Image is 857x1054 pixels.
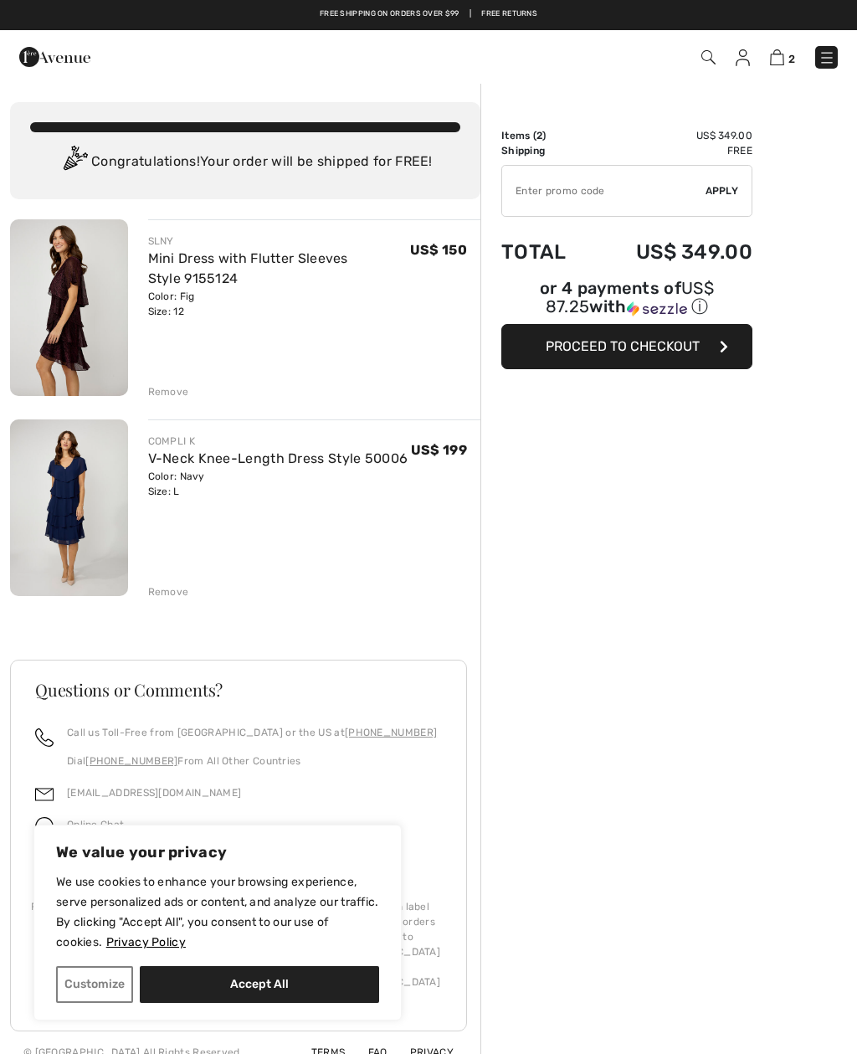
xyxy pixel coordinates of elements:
[536,130,542,141] span: 2
[30,146,460,179] div: Congratulations! Your order will be shipped for FREE!
[411,442,467,458] span: US$ 199
[706,183,739,198] span: Apply
[10,219,128,396] img: Mini Dress with Flutter Sleeves Style 9155124
[35,728,54,747] img: call
[148,250,348,286] a: Mini Dress with Flutter Sleeves Style 9155124
[502,166,706,216] input: Promo code
[501,143,591,158] td: Shipping
[410,242,467,258] span: US$ 150
[56,872,379,953] p: We use cookies to enhance your browsing experience, serve personalized ads or content, and analyz...
[148,434,408,449] div: COMPLI K
[736,49,750,66] img: My Info
[770,47,795,67] a: 2
[35,817,54,835] img: chat
[701,50,716,64] img: Search
[85,755,177,767] a: [PHONE_NUMBER]
[481,8,537,20] a: Free Returns
[148,450,408,466] a: V-Neck Knee-Length Dress Style 50006
[67,787,241,799] a: [EMAIL_ADDRESS][DOMAIN_NAME]
[35,785,54,804] img: email
[148,384,189,399] div: Remove
[320,8,459,20] a: Free shipping on orders over $99
[501,128,591,143] td: Items ( )
[591,224,752,280] td: US$ 349.00
[148,469,408,499] div: Color: Navy Size: L
[345,727,437,738] a: [PHONE_NUMBER]
[501,280,752,324] div: or 4 payments ofUS$ 87.25withSezzle Click to learn more about Sezzle
[67,753,437,769] p: Dial From All Other Countries
[148,289,410,319] div: Color: Fig Size: 12
[501,324,752,369] button: Proceed to Checkout
[67,725,437,740] p: Call us Toll-Free from [GEOGRAPHIC_DATA] or the US at
[148,584,189,599] div: Remove
[627,301,687,316] img: Sezzle
[56,842,379,862] p: We value your privacy
[788,53,795,65] span: 2
[33,825,402,1021] div: We value your privacy
[19,40,90,74] img: 1ère Avenue
[56,966,133,1003] button: Customize
[770,49,784,65] img: Shopping Bag
[19,48,90,64] a: 1ère Avenue
[819,49,835,66] img: Menu
[58,146,91,179] img: Congratulation2.svg
[591,128,752,143] td: US$ 349.00
[546,278,714,316] span: US$ 87.25
[28,899,151,929] div: Free shipping on orders over $99
[10,419,128,596] img: V-Neck Knee-Length Dress Style 50006
[148,234,410,249] div: SLNY
[105,934,187,950] a: Privacy Policy
[35,681,442,698] h3: Questions or Comments?
[591,143,752,158] td: Free
[501,224,591,280] td: Total
[546,338,700,354] span: Proceed to Checkout
[501,280,752,318] div: or 4 payments of with
[67,819,124,830] span: Online Chat
[470,8,471,20] span: |
[140,966,379,1003] button: Accept All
